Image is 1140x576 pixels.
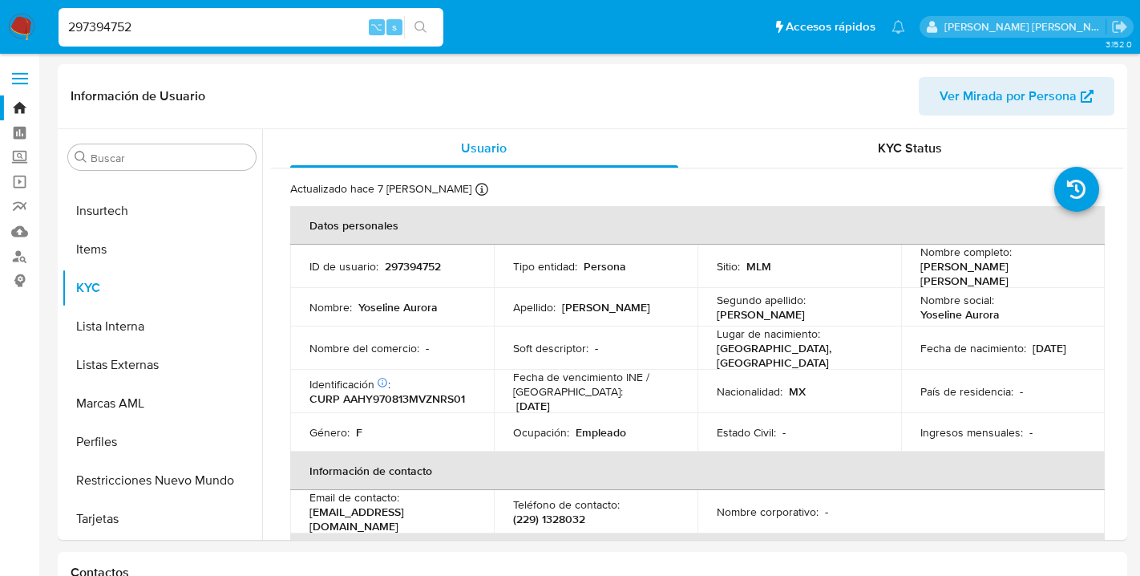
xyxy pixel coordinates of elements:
[786,18,875,35] span: Accesos rápidos
[62,461,262,500] button: Restricciones Nuevo Mundo
[59,17,443,38] input: Buscar usuario o caso...
[920,384,1013,399] p: País de residencia :
[944,19,1106,34] p: rene.vale@mercadolibre.com
[513,300,556,314] p: Apellido :
[71,88,205,104] h1: Información de Usuario
[513,341,588,355] p: Soft descriptor :
[576,425,626,440] p: Empleado
[1111,18,1128,35] a: Salir
[513,425,569,440] p: Ocupación :
[385,259,441,274] p: 297394752
[309,300,352,314] p: Nombre :
[825,505,828,519] p: -
[940,77,1077,116] span: Ver Mirada por Persona
[746,259,771,274] p: MLM
[62,500,262,538] button: Tarjetas
[62,269,262,307] button: KYC
[1029,425,1033,440] p: -
[920,245,1012,259] p: Nombre completo :
[290,206,1105,245] th: Datos personales
[309,391,465,406] p: CURP AAHY970813MVZNRS01
[75,151,87,164] button: Buscar
[717,259,740,274] p: Sitio :
[595,341,598,355] p: -
[584,259,626,274] p: Persona
[370,19,382,34] span: ⌥
[717,384,782,399] p: Nacionalidad :
[878,139,942,157] span: KYC Status
[717,307,805,322] p: [PERSON_NAME]
[461,139,507,157] span: Usuario
[62,230,262,269] button: Items
[920,293,994,307] p: Nombre social :
[358,300,438,314] p: Yoseline Aurora
[717,327,820,341] p: Lugar de nacimiento :
[1033,341,1066,355] p: [DATE]
[920,341,1026,355] p: Fecha de nacimiento :
[290,181,471,197] p: Actualizado hace 7 [PERSON_NAME]
[717,505,819,519] p: Nombre corporativo :
[356,425,362,440] p: F
[62,307,262,346] button: Lista Interna
[513,259,577,274] p: Tipo entidad :
[891,20,905,34] a: Notificaciones
[309,377,390,391] p: Identificación :
[1020,384,1023,399] p: -
[516,399,550,413] p: [DATE]
[290,533,1105,572] th: Verificación y cumplimiento
[717,341,875,370] p: [GEOGRAPHIC_DATA], [GEOGRAPHIC_DATA]
[782,425,786,440] p: -
[513,497,620,512] p: Teléfono de contacto :
[91,151,249,165] input: Buscar
[309,505,468,533] p: [EMAIL_ADDRESS][DOMAIN_NAME]
[920,307,1000,322] p: Yoseline Aurora
[920,425,1023,440] p: Ingresos mensuales :
[404,16,437,39] button: search-icon
[513,512,585,526] p: (229) 1328032
[309,425,350,440] p: Género :
[919,77,1114,116] button: Ver Mirada por Persona
[62,346,262,384] button: Listas Externas
[562,300,650,314] p: [PERSON_NAME]
[392,19,397,34] span: s
[290,452,1105,490] th: Información de contacto
[513,370,678,399] p: Fecha de vencimiento INE / [GEOGRAPHIC_DATA] :
[789,384,806,399] p: MX
[426,341,429,355] p: -
[62,192,262,230] button: Insurtech
[717,293,806,307] p: Segundo apellido :
[717,425,776,440] p: Estado Civil :
[309,259,378,274] p: ID de usuario :
[920,259,1079,288] p: [PERSON_NAME] [PERSON_NAME]
[62,384,262,423] button: Marcas AML
[309,490,399,505] p: Email de contacto :
[62,423,262,461] button: Perfiles
[309,341,419,355] p: Nombre del comercio :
